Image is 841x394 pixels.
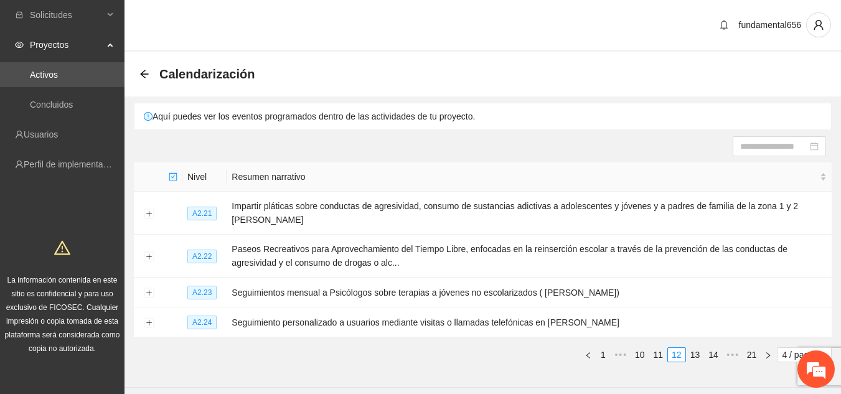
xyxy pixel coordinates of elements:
a: 11 [650,348,667,362]
span: Paseos Recreativos para Aprovechamiento del Tiempo Libre, enfocadas en la reinserción escolar a t... [232,244,787,268]
span: Proyectos [30,32,103,57]
span: right [764,352,772,359]
div: Aquí puedes ver los eventos programados dentro de las actividades de tu proyecto. [134,103,831,129]
span: Calendarización [159,64,255,84]
button: right [761,347,776,362]
span: fundamental656 [739,20,801,30]
a: 21 [743,348,761,362]
span: user [807,19,830,30]
td: Seguimiento personalizado a usuarios mediante visitas o llamadas telefónicas en [PERSON_NAME] [227,307,832,337]
li: 11 [649,347,668,362]
li: 12 [667,347,686,362]
a: 13 [687,348,704,362]
div: Back [139,69,149,80]
li: 10 [631,347,649,362]
button: Expand row [144,288,154,298]
li: 21 [743,347,761,362]
a: 1 [596,348,610,362]
span: A2.23 [187,286,217,299]
span: eye [15,40,24,49]
span: ••• [723,347,743,362]
button: Expand row [144,209,154,218]
li: 14 [704,347,723,362]
a: 12 [668,348,685,362]
span: La información contenida en este sitio es confidencial y para uso exclusivo de FICOSEC. Cualquier... [5,276,120,353]
a: Concluidos [30,100,73,110]
th: Nivel [182,162,227,192]
td: Seguimientos mensual a Psicólogos sobre terapias a jóvenes no escolarizados ( [PERSON_NAME]) [227,278,832,307]
td: Impartir pláticas sobre conductas de agresividad, consumo de sustancias adictivas a adolescentes ... [227,192,832,235]
a: 14 [705,348,722,362]
a: 10 [631,348,649,362]
button: user [806,12,831,37]
span: ••• [611,347,631,362]
li: 13 [686,347,705,362]
a: Perfil de implementadora [24,159,121,169]
li: 1 [596,347,611,362]
button: Expand row [144,318,154,328]
span: inbox [15,11,24,19]
span: warning [54,240,70,256]
span: 4 / page [782,348,827,362]
span: left [585,352,592,359]
span: arrow-left [139,69,149,79]
span: A2.24 [187,316,217,329]
span: Resumen narrativo [232,170,817,184]
li: Previous Page [581,347,596,362]
a: Activos [30,70,58,80]
button: bell [714,15,734,35]
li: Previous 5 Pages [611,347,631,362]
span: check-square [169,172,177,181]
a: Usuarios [24,129,58,139]
span: Solicitudes [30,2,103,27]
div: Page Size [777,347,832,362]
li: Next 5 Pages [723,347,743,362]
span: exclamation-circle [144,112,153,121]
span: bell [715,20,733,30]
th: Resumen narrativo [227,162,832,192]
button: Expand row [144,251,154,261]
span: A2.21 [187,207,217,220]
li: Next Page [761,347,776,362]
span: A2.22 [187,250,217,263]
button: left [581,347,596,362]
